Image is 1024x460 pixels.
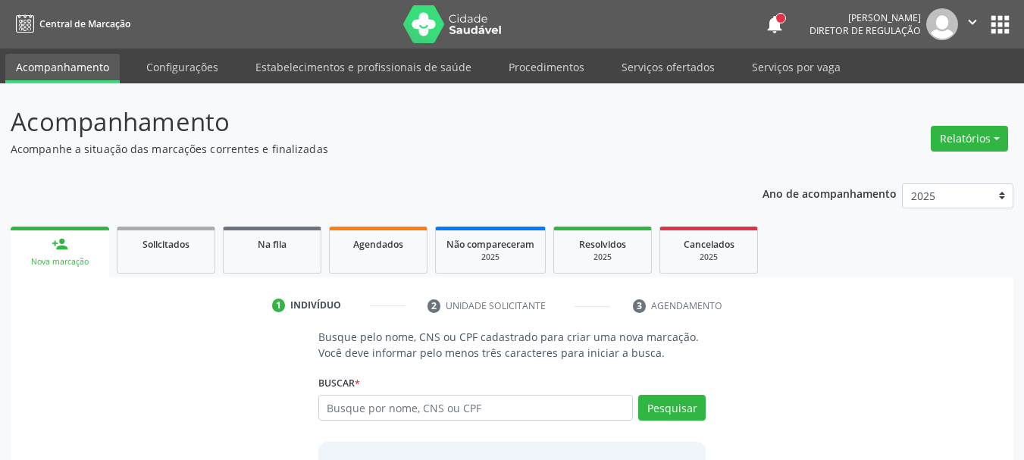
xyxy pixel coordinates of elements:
[446,238,534,251] span: Não compareceram
[446,252,534,263] div: 2025
[611,54,725,80] a: Serviços ofertados
[684,238,734,251] span: Cancelados
[136,54,229,80] a: Configurações
[11,103,712,141] p: Acompanhamento
[11,141,712,157] p: Acompanhe a situação das marcações correntes e finalizadas
[142,238,189,251] span: Solicitados
[318,395,634,421] input: Busque por nome, CNS ou CPF
[579,238,626,251] span: Resolvidos
[987,11,1013,38] button: apps
[763,183,897,202] p: Ano de acompanhamento
[318,329,706,361] p: Busque pelo nome, CNS ou CPF cadastrado para criar uma nova marcação. Você deve informar pelo men...
[671,252,747,263] div: 2025
[926,8,958,40] img: img
[39,17,130,30] span: Central de Marcação
[290,299,341,312] div: Indivíduo
[565,252,640,263] div: 2025
[638,395,706,421] button: Pesquisar
[764,14,785,35] button: notifications
[809,11,921,24] div: [PERSON_NAME]
[931,126,1008,152] button: Relatórios
[741,54,851,80] a: Serviços por vaga
[52,236,68,252] div: person_add
[21,256,99,268] div: Nova marcação
[272,299,286,312] div: 1
[258,238,287,251] span: Na fila
[958,8,987,40] button: 
[353,238,403,251] span: Agendados
[5,54,120,83] a: Acompanhamento
[11,11,130,36] a: Central de Marcação
[318,371,360,395] label: Buscar
[245,54,482,80] a: Estabelecimentos e profissionais de saúde
[964,14,981,30] i: 
[498,54,595,80] a: Procedimentos
[809,24,921,37] span: Diretor de regulação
